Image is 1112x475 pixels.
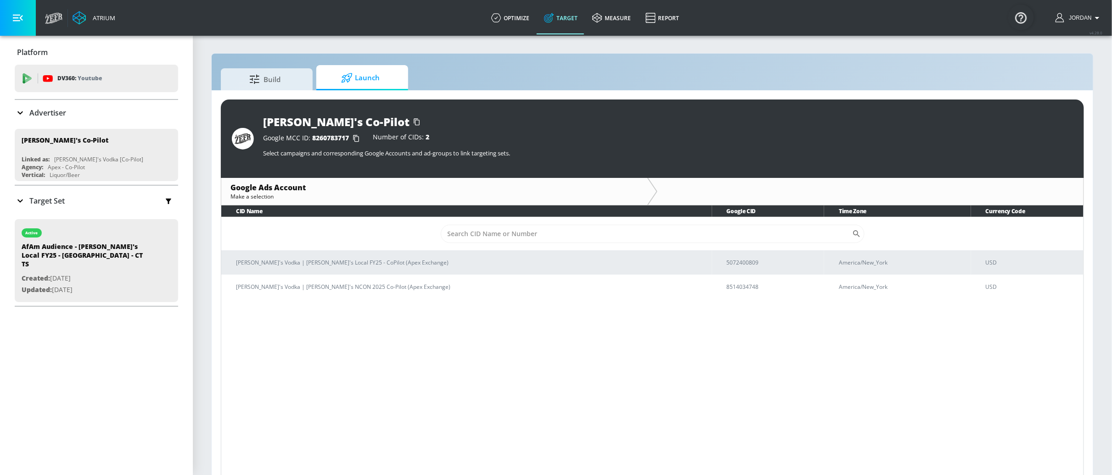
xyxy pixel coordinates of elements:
[441,225,865,243] div: Search CID Name or Number
[712,205,825,217] th: Google CID
[839,258,964,267] p: America/New_York
[986,258,1076,267] p: USD
[986,282,1076,292] p: USD
[839,282,964,292] p: America/New_York
[971,205,1084,217] th: Currency Code
[1090,30,1103,35] span: v 4.28.0
[15,186,178,216] div: Target Set
[26,231,38,235] div: active
[484,1,537,34] a: optimize
[230,182,638,193] div: Google Ads Account
[15,100,178,126] div: Advertiser
[1056,12,1103,23] button: Jordan
[326,67,395,89] span: Launch
[48,163,85,171] div: Apex - Co-Pilot
[585,1,638,34] a: measure
[230,193,638,200] div: Make a selection
[1008,5,1034,30] button: Open Resource Center
[824,205,971,217] th: Time Zone
[15,129,178,181] div: [PERSON_NAME]'s Co-PilotLinked as:[PERSON_NAME]'s Vodka [Co-Pilot]Agency:Apex - Co-PilotVertical:...
[22,163,43,171] div: Agency:
[15,219,178,302] div: activeAfAm Audience - [PERSON_NAME]'s Local FY25 - [GEOGRAPHIC_DATA] - CT TSCreated:[DATE]Updated...
[221,205,712,217] th: CID Name
[22,155,50,163] div: Linked as:
[230,68,300,90] span: Build
[57,73,102,83] p: DV360:
[221,178,647,205] div: Google Ads AccountMake a selection
[73,11,115,25] a: Atrium
[441,225,852,243] input: Search CID Name or Number
[22,171,45,179] div: Vertical:
[22,136,108,144] div: [PERSON_NAME]'s Co-Pilot
[537,1,585,34] a: Target
[22,242,150,273] div: AfAm Audience - [PERSON_NAME]'s Local FY25 - [GEOGRAPHIC_DATA] - CT TS
[54,155,143,163] div: [PERSON_NAME]'s Vodka [Co-Pilot]
[29,108,66,118] p: Advertiser
[263,114,410,129] div: [PERSON_NAME]'s Co-Pilot
[22,274,50,282] span: Created:
[17,47,48,57] p: Platform
[236,258,705,267] p: [PERSON_NAME]'s Vodka | [PERSON_NAME]'s Local FY25 - CoPilot (Apex Exchange)
[727,282,817,292] p: 8514034748
[426,133,429,141] span: 2
[89,14,115,22] div: Atrium
[29,196,65,206] p: Target Set
[727,258,817,267] p: 5072400809
[263,134,364,143] div: Google MCC ID:
[373,134,429,143] div: Number of CIDs:
[236,282,705,292] p: [PERSON_NAME]'s Vodka | [PERSON_NAME]'s NCON 2025 Co-Pilot (Apex Exchange)
[263,149,1073,157] p: Select campaigns and corresponding Google Accounts and ad-groups to link targeting sets.
[312,133,349,142] span: 8260783717
[1066,15,1092,21] span: login as: jordan.patrick@zefr.com
[78,73,102,83] p: Youtube
[15,39,178,65] div: Platform
[638,1,686,34] a: Report
[22,273,150,284] p: [DATE]
[50,171,80,179] div: Liquor/Beer
[15,65,178,92] div: DV360: Youtube
[22,284,150,296] p: [DATE]
[22,285,52,294] span: Updated:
